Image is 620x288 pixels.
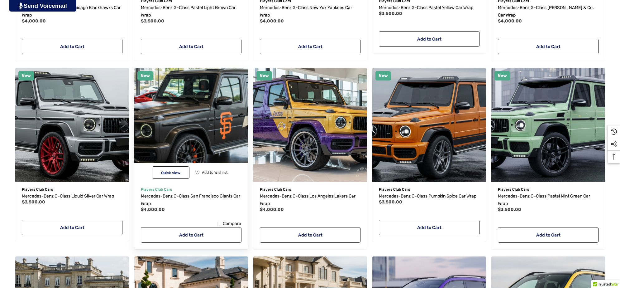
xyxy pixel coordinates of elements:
a: Mercedes-Benz G-Class Pastel Light Brown Car Wrap,$3,500.00 [141,4,241,19]
span: $3,500.00 [498,207,521,212]
span: Add to Wishlist [202,170,228,175]
span: Mercedes-Benz G-Class Pumpkin Spice Car Wrap [379,193,476,199]
a: Mercedes-Benz G-Class Pastel Mint Green Car Wrap,$3,500.00 [491,68,605,182]
span: Mercedes-Benz G-Class Pastel Yellow Car Wrap [379,5,473,10]
svg: Social Media [611,141,617,147]
p: Players Club Cars [260,185,360,193]
span: $3,500.00 [379,11,402,16]
img: San Francisco Giants Wrapped G Wagon For Sale [128,62,254,188]
a: Add to Cart [22,39,122,54]
a: Add to Cart [260,227,360,243]
span: New [260,73,269,78]
a: Mercedes-Benz G-Class San Francisco Giants Car Wrap,$4,000.00 [141,193,241,207]
a: Add to Cart [379,220,479,235]
a: Add to Cart [22,220,122,235]
a: Mercedes-Benz G-Class Liquid Silver Car Wrap,$3,500.00 [15,68,129,182]
p: Players Club Cars [379,185,479,193]
img: PjwhLS0gR2VuZXJhdG9yOiBHcmF2aXQuaW8gLS0+PHN2ZyB4bWxucz0iaHR0cDovL3d3dy53My5vcmcvMjAwMC9zdmciIHhtb... [19,2,23,9]
a: Mercedes-Benz G-Class Tiffany & Co. Car Wrap,$4,000.00 [498,4,599,19]
span: Mercedes-Benz G-Class Los Angeles Lakers Car Wrap [260,193,355,206]
span: Mercedes-Benz G-Class New Yok Yankees Car Wrap [260,5,352,18]
svg: Top [608,154,620,160]
span: $4,000.00 [141,207,165,212]
span: Mercedes-Benz G-Class San Francisco Giants Car Wrap [141,193,240,206]
a: Add to Cart [141,227,241,243]
span: $3,500.00 [22,199,45,205]
p: Players Club Cars [22,185,122,193]
a: Mercedes-Benz G-Class Pastel Mint Green Car Wrap,$3,500.00 [498,193,599,207]
a: Add to Cart [141,39,241,54]
p: Players Club Cars [498,185,599,193]
span: $4,000.00 [498,18,522,24]
span: Mercedes-Benz G-Class Chicago Blackhawks Car Wrap [22,5,121,18]
img: Liquid Silver Wrapped G Wagon For Sale [15,68,129,182]
a: Mercedes-Benz G-Class New Yok Yankees Car Wrap,$4,000.00 [260,4,360,19]
span: New [21,73,31,78]
img: Pumpkin Spice Wrapped G Wagon For Sale [372,68,486,182]
span: Quick view [161,171,180,175]
span: New [379,73,388,78]
button: Quick View [152,166,189,179]
span: $4,000.00 [260,207,284,212]
img: Los Angeles Lakers Wrapped G Wagon For Sale [253,68,367,182]
button: Wishlist [193,166,230,179]
a: Add to Cart [379,31,479,47]
a: Mercedes-Benz G-Class Pastel Yellow Car Wrap,$3,500.00 [379,4,479,12]
a: Add to Cart [498,227,599,243]
p: Players Club Cars [141,185,241,193]
a: Mercedes-Benz G-Class Los Angeles Lakers Car Wrap,$4,000.00 [260,193,360,207]
a: Mercedes-Benz G-Class Pumpkin Spice Car Wrap,$3,500.00 [379,193,479,200]
a: Add to Cart [498,39,599,54]
span: New [498,73,507,78]
img: Pastel Mint Green Wrapped G Wagon For Sale [491,68,605,182]
span: $4,000.00 [22,18,46,24]
a: Mercedes-Benz G-Class Liquid Silver Car Wrap,$3,500.00 [22,193,122,200]
span: Mercedes-Benz G-Class Pastel Light Brown Car Wrap [141,5,236,18]
span: $4,000.00 [260,18,284,24]
span: New [141,73,150,78]
a: Add to Cart [260,39,360,54]
span: Compare [223,221,241,227]
a: Mercedes-Benz G-Class San Francisco Giants Car Wrap,$4,000.00 [134,68,248,182]
svg: Recently Viewed [611,129,617,135]
span: $3,500.00 [141,18,164,24]
a: Mercedes-Benz G-Class Pumpkin Spice Car Wrap,$3,500.00 [372,68,486,182]
span: Mercedes-Benz G-Class Liquid Silver Car Wrap [22,193,114,199]
span: Mercedes-Benz G-Class [PERSON_NAME] & Co. Car Wrap [498,5,594,18]
span: $3,500.00 [379,199,402,205]
span: Mercedes-Benz G-Class Pastel Mint Green Car Wrap [498,193,590,206]
a: Mercedes-Benz G-Class Los Angeles Lakers Car Wrap,$4,000.00 [253,68,367,182]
